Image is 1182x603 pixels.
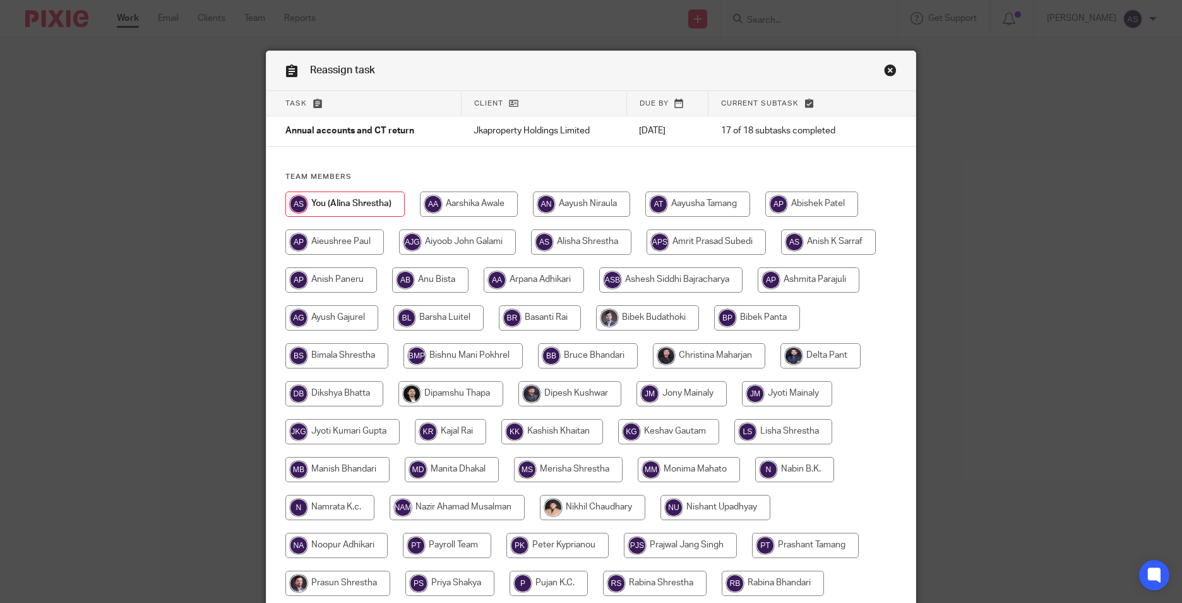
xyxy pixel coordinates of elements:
[639,125,696,137] p: [DATE]
[285,172,897,182] h4: Team members
[474,125,614,137] p: Jkaproperty Holdings Limited
[310,65,375,75] span: Reassign task
[721,100,799,107] span: Current subtask
[640,100,669,107] span: Due by
[884,64,897,81] a: Close this dialog window
[474,100,503,107] span: Client
[285,100,307,107] span: Task
[285,127,414,136] span: Annual accounts and CT return
[708,116,871,147] td: 17 of 18 subtasks completed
